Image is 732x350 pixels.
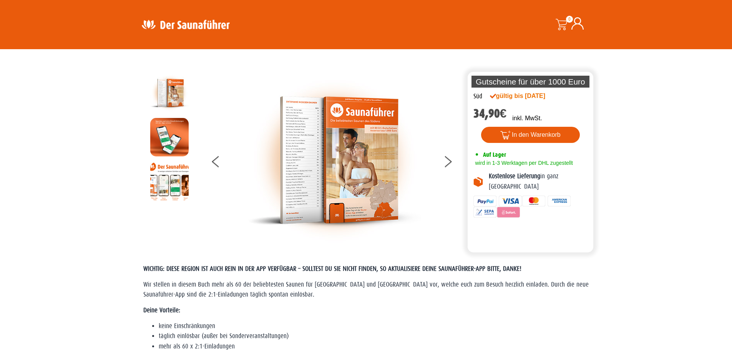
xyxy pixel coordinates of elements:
li: täglich einlösbar (außer bei Sonderveranstaltungen) [159,331,589,341]
img: der-saunafuehrer-2025-sued [248,74,421,247]
span: Wir stellen in diesem Buch mehr als 60 der beliebtesten Saunen für [GEOGRAPHIC_DATA] und [GEOGRAP... [143,281,589,298]
div: Süd [473,91,482,101]
span: wird in 1-3 Werktagen per DHL zugestellt [473,160,573,166]
img: der-saunafuehrer-2025-sued [150,74,189,112]
span: WICHTIG: DIESE REGION IST AUCH REIN IN DER APP VERFÜGBAR – SOLLTEST DU SIE NICHT FINDEN, SO AKTUA... [143,265,521,272]
span: Auf Lager [483,151,506,158]
span: € [500,106,507,121]
img: MOCKUP-iPhone_regional [150,118,189,156]
b: Kostenlose Lieferung [489,173,540,180]
strong: Deine Vorteile: [143,307,180,314]
div: gültig bis [DATE] [490,91,562,101]
li: keine Einschränkungen [159,321,589,331]
p: in ganz [GEOGRAPHIC_DATA] [489,171,588,192]
img: Anleitung7tn [150,162,189,201]
p: inkl. MwSt. [512,114,542,123]
button: In den Warenkorb [481,127,580,143]
span: 0 [566,16,573,23]
bdi: 34,90 [473,106,507,121]
p: Gutscheine für über 1000 Euro [471,76,590,88]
